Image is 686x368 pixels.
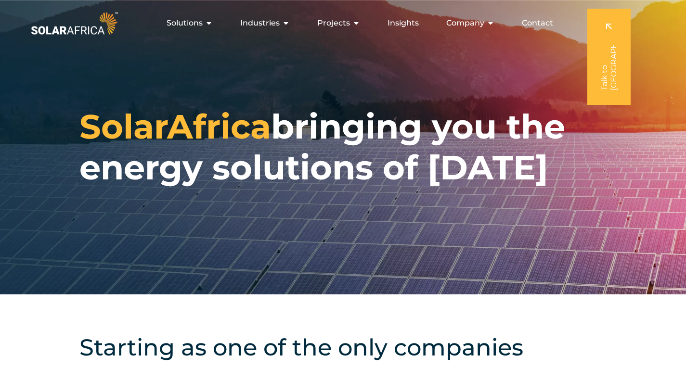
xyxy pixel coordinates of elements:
[240,17,280,29] span: Industries
[167,17,203,29] span: Solutions
[79,106,607,188] h1: bringing you the energy solutions of [DATE]
[120,13,561,33] div: Menu Toggle
[446,17,484,29] span: Company
[388,17,419,29] a: Insights
[317,17,350,29] span: Projects
[120,13,561,33] nav: Menu
[79,106,271,147] span: SolarAfrica
[522,17,553,29] a: Contact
